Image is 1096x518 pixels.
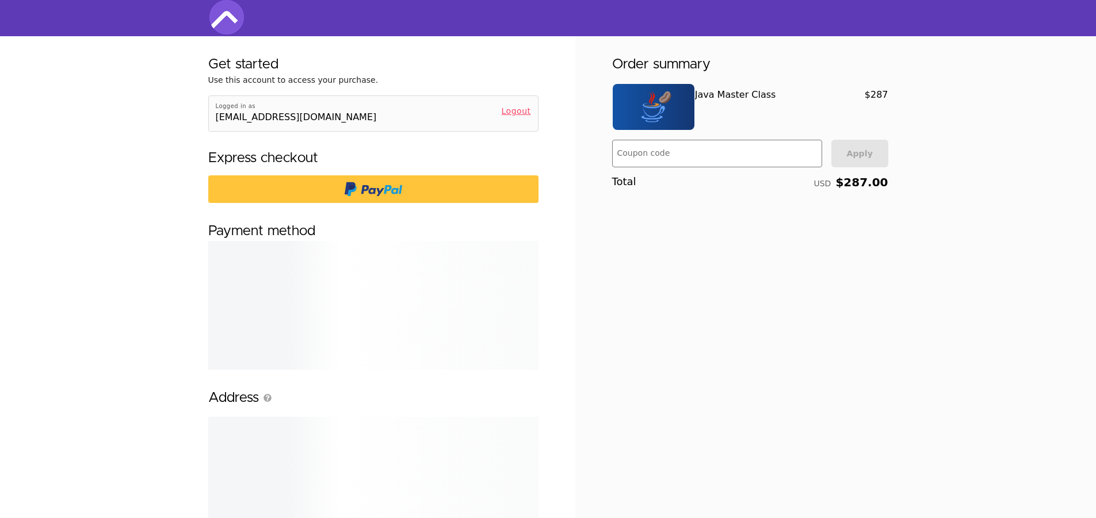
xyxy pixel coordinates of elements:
[856,83,888,131] div: $287
[612,176,814,188] div: Total
[695,88,856,102] div: Java Master Class
[208,55,278,74] h4: Get started
[216,103,492,110] div: Logged in as
[216,110,377,124] div: [EMAIL_ADDRESS][DOMAIN_NAME]
[814,179,831,188] span: USD
[259,394,272,402] div: Your address is used to calculate tax based on where you live and ensure compliance with applicab...
[617,144,815,167] input: Coupon code
[345,175,402,203] img: Paypal Logo
[206,338,541,339] iframe: Secure payment input frame
[208,175,539,203] button: Pay with PayPal
[502,103,531,117] button: Logout
[814,176,888,188] div: $287.00
[208,74,519,86] div: Use this account to access your purchase.
[208,241,539,340] svg: Loading
[208,337,539,370] svg: Loading
[208,151,318,166] h5: Express checkout
[612,55,711,74] h4: Order summary
[613,84,694,130] img: Product Logo
[208,221,315,241] h4: Payment method
[208,388,272,408] h4: Address
[264,394,272,402] svg: Your address is used to calculate tax based on where you live and ensure compliance with applicab...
